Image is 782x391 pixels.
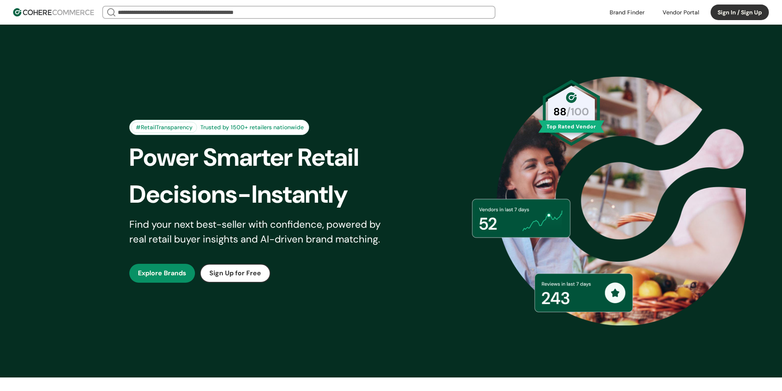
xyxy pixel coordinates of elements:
[129,176,405,213] div: Decisions-Instantly
[129,264,195,283] button: Explore Brands
[197,123,307,132] div: Trusted by 1500+ retailers nationwide
[711,5,769,20] button: Sign In / Sign Up
[13,8,94,16] img: Cohere Logo
[129,139,405,176] div: Power Smarter Retail
[129,217,391,247] div: Find your next best-seller with confidence, powered by real retail buyer insights and AI-driven b...
[200,264,271,283] button: Sign Up for Free
[131,122,197,133] div: #RetailTransparency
